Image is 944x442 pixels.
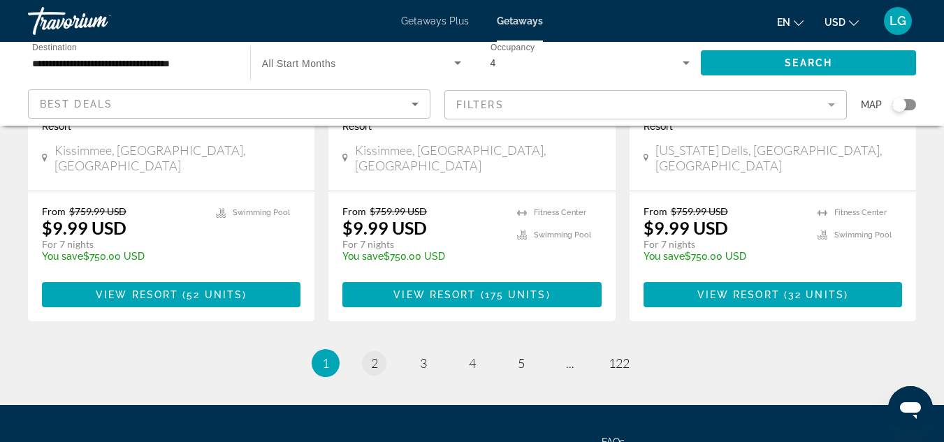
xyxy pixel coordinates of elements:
[96,289,178,300] span: View Resort
[534,208,586,217] span: Fitness Center
[566,355,574,371] span: ...
[55,142,301,173] span: Kissimmee, [GEOGRAPHIC_DATA], [GEOGRAPHIC_DATA]
[701,50,916,75] button: Search
[322,355,329,371] span: 1
[42,282,300,307] button: View Resort(52 units)
[861,95,882,115] span: Map
[187,289,242,300] span: 52 units
[342,282,601,307] button: View Resort(175 units)
[469,355,476,371] span: 4
[401,15,469,27] a: Getaways Plus
[69,205,126,217] span: $759.99 USD
[777,17,790,28] span: en
[370,205,427,217] span: $759.99 USD
[644,238,804,251] p: For 7 nights
[342,251,384,262] span: You save
[42,217,126,238] p: $9.99 USD
[825,12,859,32] button: Change currency
[42,238,202,251] p: For 7 nights
[697,289,780,300] span: View Resort
[355,142,602,173] span: Kissimmee, [GEOGRAPHIC_DATA], [GEOGRAPHIC_DATA]
[485,289,546,300] span: 175 units
[788,289,844,300] span: 32 units
[518,355,525,371] span: 5
[371,355,378,371] span: 2
[834,230,892,240] span: Swimming Pool
[491,43,535,52] span: Occupancy
[28,3,168,39] a: Travorium
[491,57,496,68] span: 4
[777,12,804,32] button: Change language
[834,208,887,217] span: Fitness Center
[655,142,902,173] span: [US_STATE] Dells, [GEOGRAPHIC_DATA], [GEOGRAPHIC_DATA]
[825,17,845,28] span: USD
[880,6,916,36] button: User Menu
[42,205,66,217] span: From
[393,289,476,300] span: View Resort
[644,121,673,132] span: Resort
[671,205,728,217] span: $759.99 USD
[444,89,847,120] button: Filter
[644,205,667,217] span: From
[497,15,543,27] a: Getaways
[644,282,902,307] button: View Resort(32 units)
[178,289,247,300] span: ( )
[785,57,832,68] span: Search
[889,14,906,28] span: LG
[609,355,630,371] span: 122
[28,349,916,377] nav: Pagination
[342,217,427,238] p: $9.99 USD
[780,289,848,300] span: ( )
[32,43,77,52] span: Destination
[888,386,933,431] iframe: Button to launch messaging window
[342,121,372,132] span: Resort
[644,251,685,262] span: You save
[40,96,419,112] mat-select: Sort by
[233,208,290,217] span: Swimming Pool
[644,217,728,238] p: $9.99 USD
[42,121,71,132] span: Resort
[42,251,83,262] span: You save
[262,58,336,69] span: All Start Months
[342,251,502,262] p: $750.00 USD
[42,251,202,262] p: $750.00 USD
[342,238,502,251] p: For 7 nights
[476,289,550,300] span: ( )
[420,355,427,371] span: 3
[342,205,366,217] span: From
[644,251,804,262] p: $750.00 USD
[40,98,112,110] span: Best Deals
[534,230,591,240] span: Swimming Pool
